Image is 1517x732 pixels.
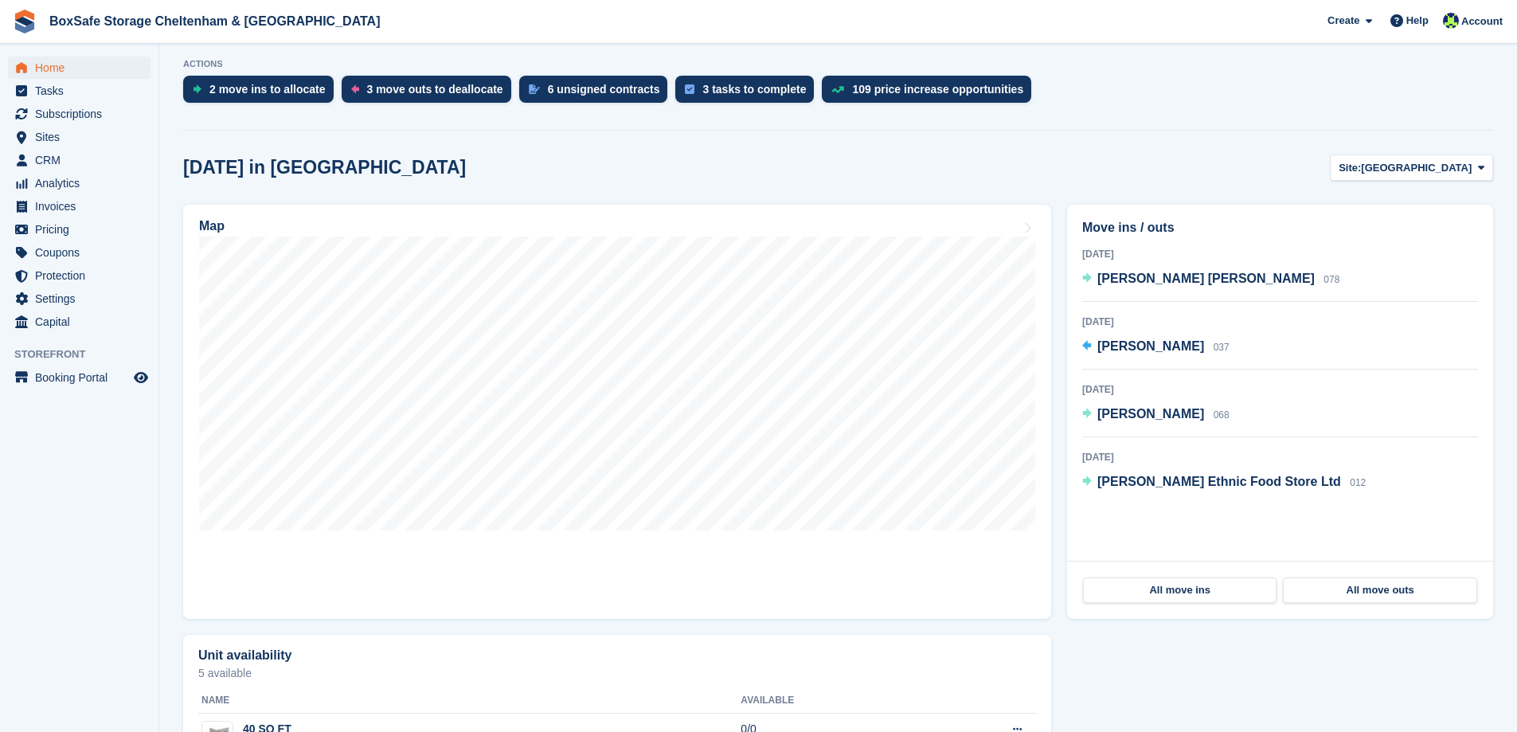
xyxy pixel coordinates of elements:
h2: [DATE] in [GEOGRAPHIC_DATA] [183,157,466,178]
a: 109 price increase opportunities [822,76,1039,111]
div: 109 price increase opportunities [852,83,1023,96]
span: Settings [35,288,131,310]
a: 3 move outs to deallocate [342,76,519,111]
span: 012 [1350,477,1366,488]
a: menu [8,366,151,389]
h2: Unit availability [198,648,291,663]
a: menu [8,218,151,241]
img: price_increase_opportunities-93ffe204e8149a01c8c9dc8f82e8f89637d9d84a8eef4429ea346261dce0b2c0.svg [831,86,844,93]
a: menu [8,149,151,171]
span: Site: [1339,160,1361,176]
a: 2 move ins to allocate [183,76,342,111]
img: contract_signature_icon-13c848040528278c33f63329250d36e43548de30e8caae1d1a13099fd9432cc5.svg [529,84,540,94]
button: Site: [GEOGRAPHIC_DATA] [1330,155,1493,181]
div: [DATE] [1082,382,1478,397]
a: All move outs [1283,577,1476,603]
span: [PERSON_NAME] [PERSON_NAME] [1097,272,1315,285]
span: Pricing [35,218,131,241]
span: Sites [35,126,131,148]
div: [DATE] [1082,450,1478,464]
a: menu [8,195,151,217]
img: move_outs_to_deallocate_icon-f764333ba52eb49d3ac5e1228854f67142a1ed5810a6f6cc68b1a99e826820c5.svg [351,84,359,94]
span: 037 [1214,342,1230,353]
span: Create [1327,13,1359,29]
div: 2 move ins to allocate [209,83,326,96]
a: [PERSON_NAME] 037 [1082,337,1230,358]
a: [PERSON_NAME] 068 [1082,405,1230,425]
img: stora-icon-8386f47178a22dfd0bd8f6a31ec36ba5ce8667c1dd55bd0f319d3a0aa187defe.svg [13,10,37,33]
a: [PERSON_NAME] Ethnic Food Store Ltd 012 [1082,472,1366,493]
th: Available [741,688,922,714]
a: Map [183,205,1051,619]
a: 3 tasks to complete [675,76,822,111]
span: Tasks [35,80,131,102]
div: [DATE] [1082,315,1478,329]
span: [PERSON_NAME] [1097,339,1204,353]
a: Preview store [131,368,151,387]
div: 6 unsigned contracts [548,83,660,96]
span: CRM [35,149,131,171]
a: 6 unsigned contracts [519,76,676,111]
a: menu [8,126,151,148]
a: [PERSON_NAME] [PERSON_NAME] 078 [1082,269,1339,290]
div: 3 move outs to deallocate [367,83,503,96]
p: ACTIONS [183,59,1493,69]
span: [GEOGRAPHIC_DATA] [1361,160,1472,176]
span: [PERSON_NAME] [1097,407,1204,421]
a: menu [8,80,151,102]
a: menu [8,241,151,264]
span: Booking Portal [35,366,131,389]
span: [PERSON_NAME] Ethnic Food Store Ltd [1097,475,1341,488]
h2: Map [199,219,225,233]
a: menu [8,288,151,310]
span: 078 [1323,274,1339,285]
a: All move ins [1083,577,1277,603]
img: task-75834270c22a3079a89374b754ae025e5fb1db73e45f91037f5363f120a921f8.svg [685,84,694,94]
a: menu [8,264,151,287]
div: [DATE] [1082,247,1478,261]
th: Name [198,688,741,714]
span: Home [35,57,131,79]
p: 5 available [198,667,1036,679]
a: menu [8,172,151,194]
a: BoxSafe Storage Cheltenham & [GEOGRAPHIC_DATA] [43,8,386,34]
h2: Move ins / outs [1082,218,1478,237]
a: menu [8,103,151,125]
span: Protection [35,264,131,287]
span: Capital [35,311,131,333]
span: Analytics [35,172,131,194]
img: Charlie Hammond [1443,13,1459,29]
span: Storefront [14,346,158,362]
a: menu [8,57,151,79]
span: 068 [1214,409,1230,421]
span: Coupons [35,241,131,264]
span: Subscriptions [35,103,131,125]
span: Help [1406,13,1429,29]
a: menu [8,311,151,333]
img: move_ins_to_allocate_icon-fdf77a2bb77ea45bf5b3d319d69a93e2d87916cf1d5bf7949dd705db3b84f3ca.svg [193,84,201,94]
span: Invoices [35,195,131,217]
span: Account [1461,14,1503,29]
div: 3 tasks to complete [702,83,806,96]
